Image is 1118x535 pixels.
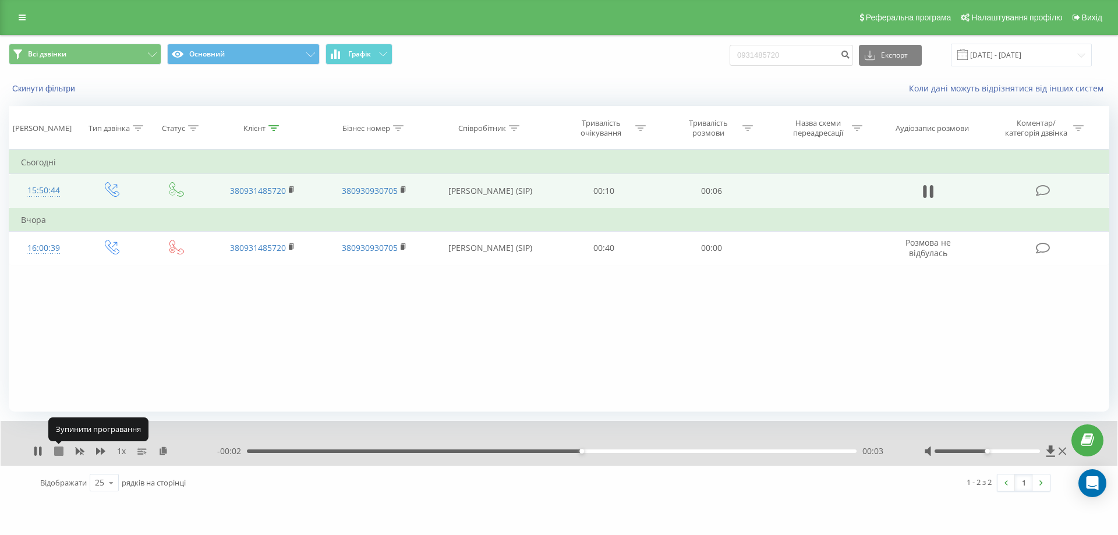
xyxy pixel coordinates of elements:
div: 1 - 2 з 2 [967,476,992,488]
span: 00:03 [862,445,883,457]
span: Відображати [40,477,87,488]
button: Основний [167,44,320,65]
span: Розмова не відбулась [905,237,951,258]
div: Статус [162,123,185,133]
span: Всі дзвінки [28,49,66,59]
td: [PERSON_NAME] (SIP) [430,174,550,208]
div: Бізнес номер [342,123,390,133]
span: Налаштування профілю [971,13,1062,22]
button: Експорт [859,45,922,66]
td: 00:00 [657,231,765,265]
td: Вчора [9,208,1109,232]
td: 00:06 [657,174,765,208]
a: 380930930705 [342,242,398,253]
span: Графік [348,50,371,58]
div: Open Intercom Messenger [1078,469,1106,497]
div: Тип дзвінка [89,123,130,133]
button: Графік [326,44,392,65]
div: Accessibility label [985,449,989,453]
div: 25 [95,477,104,488]
td: [PERSON_NAME] (SIP) [430,231,550,265]
button: Всі дзвінки [9,44,161,65]
div: Клієнт [243,123,266,133]
div: Аудіозапис розмови [896,123,969,133]
td: 00:10 [550,174,657,208]
span: Реферальна програма [866,13,951,22]
a: 380931485720 [230,242,286,253]
a: 1 [1015,474,1032,491]
div: Зупинити програвання [48,417,148,441]
div: Назва схеми переадресації [787,118,849,138]
div: Тривалість очікування [570,118,632,138]
div: 16:00:39 [21,237,66,260]
div: 15:50:44 [21,179,66,202]
a: 380930930705 [342,185,398,196]
span: Вихід [1082,13,1102,22]
span: рядків на сторінці [122,477,186,488]
input: Пошук за номером [730,45,853,66]
button: Скинути фільтри [9,83,81,94]
td: 00:40 [550,231,657,265]
a: 380931485720 [230,185,286,196]
td: Сьогодні [9,151,1109,174]
span: 1 x [117,445,126,457]
div: Accessibility label [579,449,584,453]
div: Співробітник [458,123,506,133]
div: Тривалість розмови [677,118,740,138]
a: Коли дані можуть відрізнятися вiд інших систем [909,83,1109,94]
div: [PERSON_NAME] [13,123,72,133]
div: Коментар/категорія дзвінка [1002,118,1070,138]
span: - 00:02 [217,445,247,457]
